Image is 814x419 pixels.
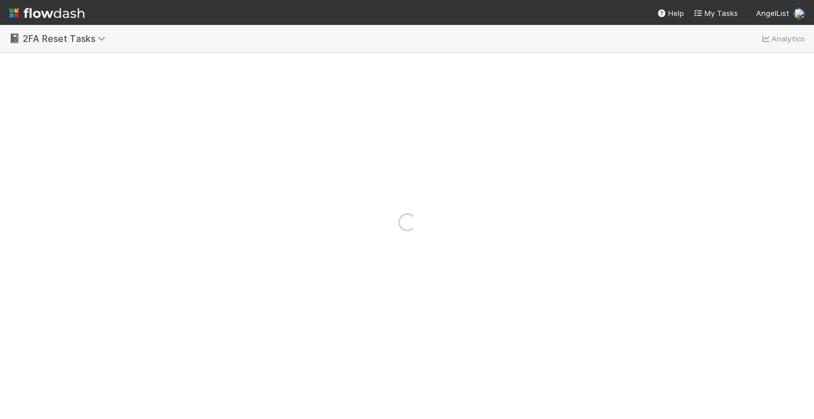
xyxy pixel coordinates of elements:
[693,7,738,19] a: My Tasks
[794,8,805,19] img: avatar_5d51780c-77ad-4a9d-a6ed-b88b2c284079.png
[657,7,684,19] div: Help
[756,9,789,18] span: AngelList
[693,9,738,18] span: My Tasks
[9,3,85,23] img: logo-inverted-e16ddd16eac7371096b0.svg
